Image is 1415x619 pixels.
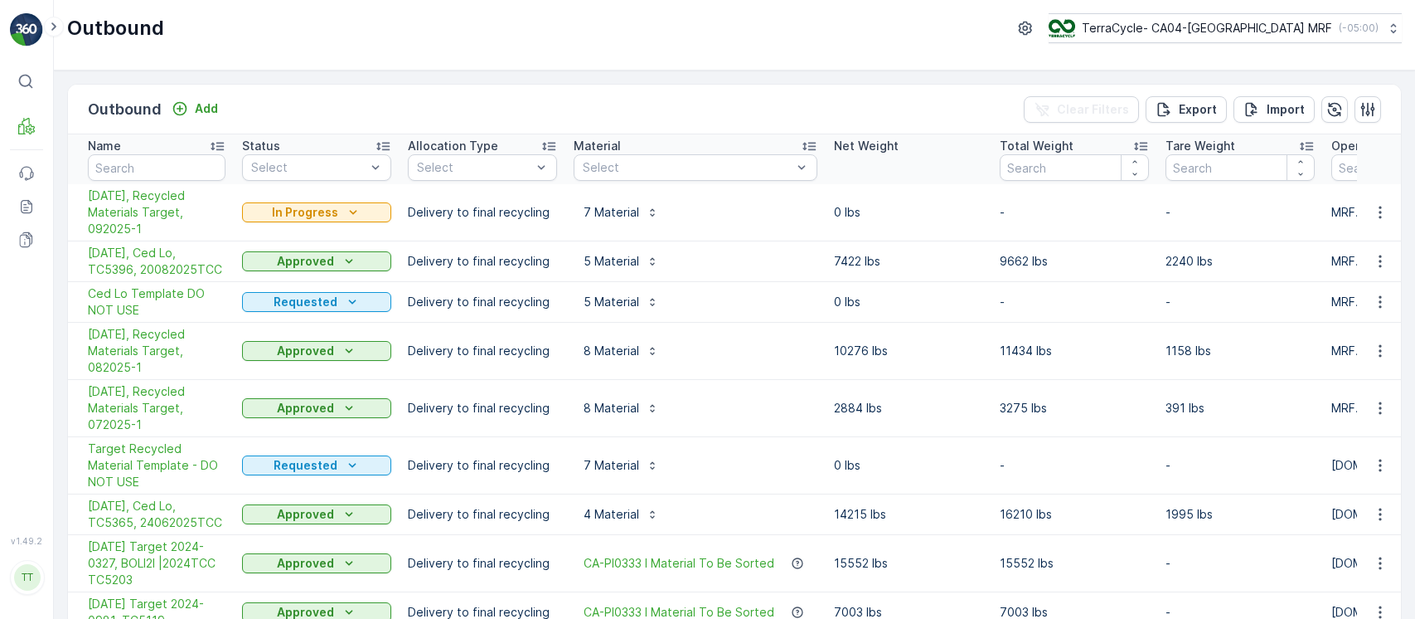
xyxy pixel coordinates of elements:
[584,253,639,270] p: 5 Material
[88,498,225,531] a: 06/24/25, Ced Lo, TC5365, 24062025TCC
[251,159,366,176] p: Select
[88,326,225,376] a: 08/01/25, Recycled Materials Target, 082025-1
[277,343,334,359] p: Approved
[272,204,338,221] p: In Progress
[1165,154,1315,181] input: Search
[834,138,899,154] p: Net Weight
[574,395,669,422] button: 8 Material
[88,98,162,121] p: Outbound
[834,343,983,359] p: 10276 lbs
[400,495,565,535] td: Delivery to final recycling
[88,188,225,237] span: [DATE], Recycled Materials Target, 092025-1
[195,100,218,117] p: Add
[834,253,983,270] p: 7422 lbs
[417,159,531,176] p: Select
[584,457,639,474] p: 7 Material
[242,251,391,271] button: Approved
[1024,96,1139,123] button: Clear Filters
[574,289,669,315] button: 5 Material
[574,199,669,226] button: 7 Material
[574,338,669,364] button: 8 Material
[1000,555,1149,572] p: 15552 lbs
[88,498,225,531] span: [DATE], Ced Lo, TC5365, 24062025TCC
[400,184,565,241] td: Delivery to final recycling
[274,294,337,310] p: Requested
[1339,22,1379,35] p: ( -05:00 )
[88,539,225,588] a: Dec 2024 Target 2024-0327, BOLl2l |2024TCC TC5203
[1000,138,1073,154] p: Total Weight
[242,292,391,312] button: Requested
[1000,204,1149,221] p: -
[1165,253,1315,270] p: 2240 lbs
[574,138,621,154] p: Material
[277,400,334,417] p: Approved
[1165,138,1235,154] p: Tare Weight
[584,204,639,221] p: 7 Material
[584,555,774,572] a: CA-PI0333 I Material To Be Sorted
[10,536,43,546] span: v 1.49.2
[88,138,121,154] p: Name
[277,253,334,270] p: Approved
[1165,400,1315,417] p: 391 lbs
[1049,13,1402,43] button: TerraCycle- CA04-[GEOGRAPHIC_DATA] MRF(-05:00)
[88,383,225,433] a: 07/01/25, Recycled Materials Target, 072025-1
[88,188,225,237] a: 09/01/25, Recycled Materials Target, 092025-1
[88,245,225,278] span: [DATE], Ced Lo, TC5396, 20082025TCC
[1146,96,1227,123] button: Export
[1000,343,1149,359] p: 11434 lbs
[242,456,391,475] button: Requested
[67,15,164,41] p: Outbound
[1165,343,1315,359] p: 1158 lbs
[584,506,639,523] p: 4 Material
[1057,101,1129,118] p: Clear Filters
[583,159,792,176] p: Select
[574,501,669,528] button: 4 Material
[1000,253,1149,270] p: 9662 lbs
[1233,96,1315,123] button: Import
[1082,20,1332,37] p: TerraCycle- CA04-[GEOGRAPHIC_DATA] MRF
[88,383,225,433] span: [DATE], Recycled Materials Target, 072025-1
[1267,101,1305,118] p: Import
[88,539,225,588] span: [DATE] Target 2024-0327, BOLl2l |2024TCC TC5203
[1165,506,1315,523] p: 1995 lbs
[242,553,391,573] button: Approved
[1000,154,1149,181] input: Search
[88,245,225,278] a: 08/20/25, Ced Lo, TC5396, 20082025TCC
[14,564,41,591] div: TT
[277,555,334,572] p: Approved
[10,549,43,606] button: TT
[574,452,669,479] button: 7 Material
[274,457,337,474] p: Requested
[400,535,565,592] td: Delivery to final recycling
[1049,19,1075,37] img: TC_8rdWMmT_gp9TRR3.png
[165,99,225,119] button: Add
[242,138,280,154] p: Status
[834,400,983,417] p: 2884 lbs
[1165,204,1315,221] p: -
[1000,457,1149,474] p: -
[408,138,498,154] p: Allocation Type
[400,241,565,282] td: Delivery to final recycling
[834,294,983,310] p: 0 lbs
[584,294,639,310] p: 5 Material
[242,341,391,361] button: Approved
[277,506,334,523] p: Approved
[1165,457,1315,474] p: -
[242,202,391,222] button: In Progress
[834,555,983,572] p: 15552 lbs
[834,457,983,474] p: 0 lbs
[242,398,391,418] button: Approved
[1000,294,1149,310] p: -
[834,506,983,523] p: 14215 lbs
[1000,400,1149,417] p: 3275 lbs
[574,248,669,275] button: 5 Material
[88,285,225,319] span: Ced Lo Template DO NOT USE
[1331,138,1383,154] p: Operator
[400,323,565,380] td: Delivery to final recycling
[1165,555,1315,572] p: -
[10,13,43,46] img: logo
[400,282,565,323] td: Delivery to final recycling
[88,154,225,181] input: Search
[1000,506,1149,523] p: 16210 lbs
